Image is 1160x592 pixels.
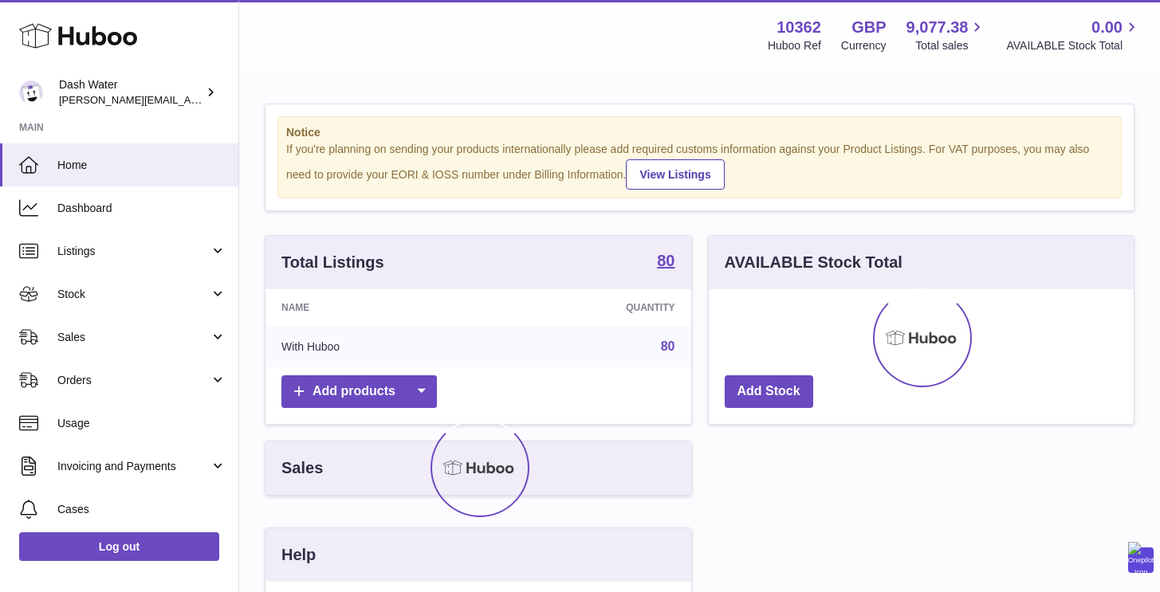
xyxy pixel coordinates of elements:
[19,80,43,104] img: james@dash-water.com
[777,17,821,38] strong: 10362
[906,17,969,38] span: 9,077.38
[57,158,226,173] span: Home
[1091,17,1123,38] span: 0.00
[57,201,226,216] span: Dashboard
[265,289,490,326] th: Name
[57,244,210,259] span: Listings
[661,339,675,353] a: 80
[281,375,437,408] a: Add products
[657,253,674,269] strong: 80
[57,287,210,302] span: Stock
[841,38,887,53] div: Currency
[626,159,724,190] a: View Listings
[1006,17,1141,53] a: 0.00 AVAILABLE Stock Total
[19,532,219,561] a: Log out
[490,289,690,326] th: Quantity
[281,544,316,566] h3: Help
[1006,38,1141,53] span: AVAILABLE Stock Total
[915,38,986,53] span: Total sales
[57,373,210,388] span: Orders
[768,38,821,53] div: Huboo Ref
[57,459,210,474] span: Invoicing and Payments
[286,125,1113,140] strong: Notice
[57,416,226,431] span: Usage
[281,252,384,273] h3: Total Listings
[851,17,886,38] strong: GBP
[57,502,226,517] span: Cases
[286,142,1113,190] div: If you're planning on sending your products internationally please add required customs informati...
[265,326,490,367] td: With Huboo
[59,93,320,106] span: [PERSON_NAME][EMAIL_ADDRESS][DOMAIN_NAME]
[906,17,987,53] a: 9,077.38 Total sales
[57,330,210,345] span: Sales
[281,457,323,479] h3: Sales
[725,375,813,408] a: Add Stock
[725,252,902,273] h3: AVAILABLE Stock Total
[657,253,674,272] a: 80
[59,77,203,108] div: Dash Water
